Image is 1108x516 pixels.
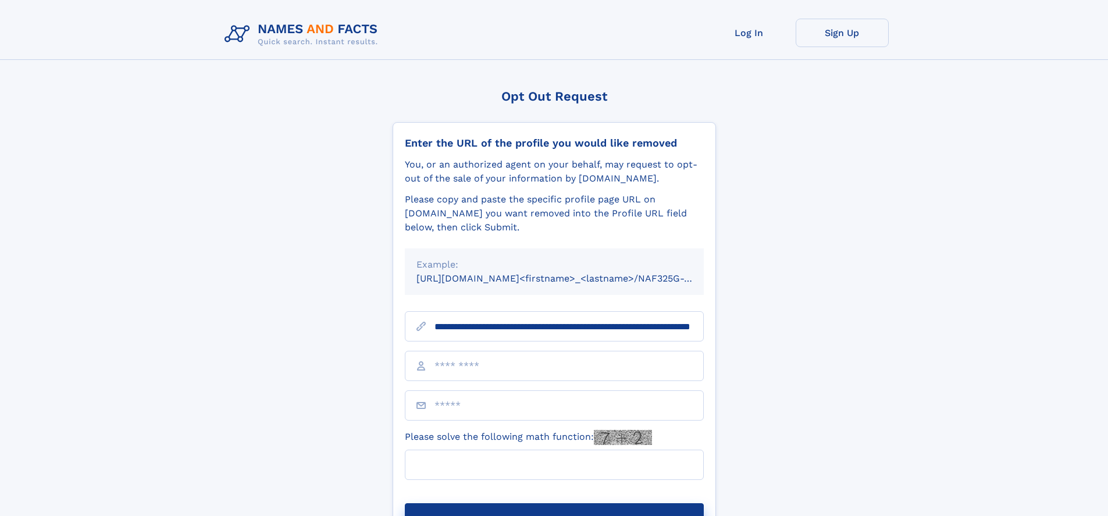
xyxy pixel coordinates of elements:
[405,430,652,445] label: Please solve the following math function:
[416,273,726,284] small: [URL][DOMAIN_NAME]<firstname>_<lastname>/NAF325G-xxxxxxxx
[703,19,796,47] a: Log In
[220,19,387,50] img: Logo Names and Facts
[405,193,704,234] div: Please copy and paste the specific profile page URL on [DOMAIN_NAME] you want removed into the Pr...
[405,158,704,186] div: You, or an authorized agent on your behalf, may request to opt-out of the sale of your informatio...
[796,19,889,47] a: Sign Up
[416,258,692,272] div: Example:
[405,137,704,150] div: Enter the URL of the profile you would like removed
[393,89,716,104] div: Opt Out Request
